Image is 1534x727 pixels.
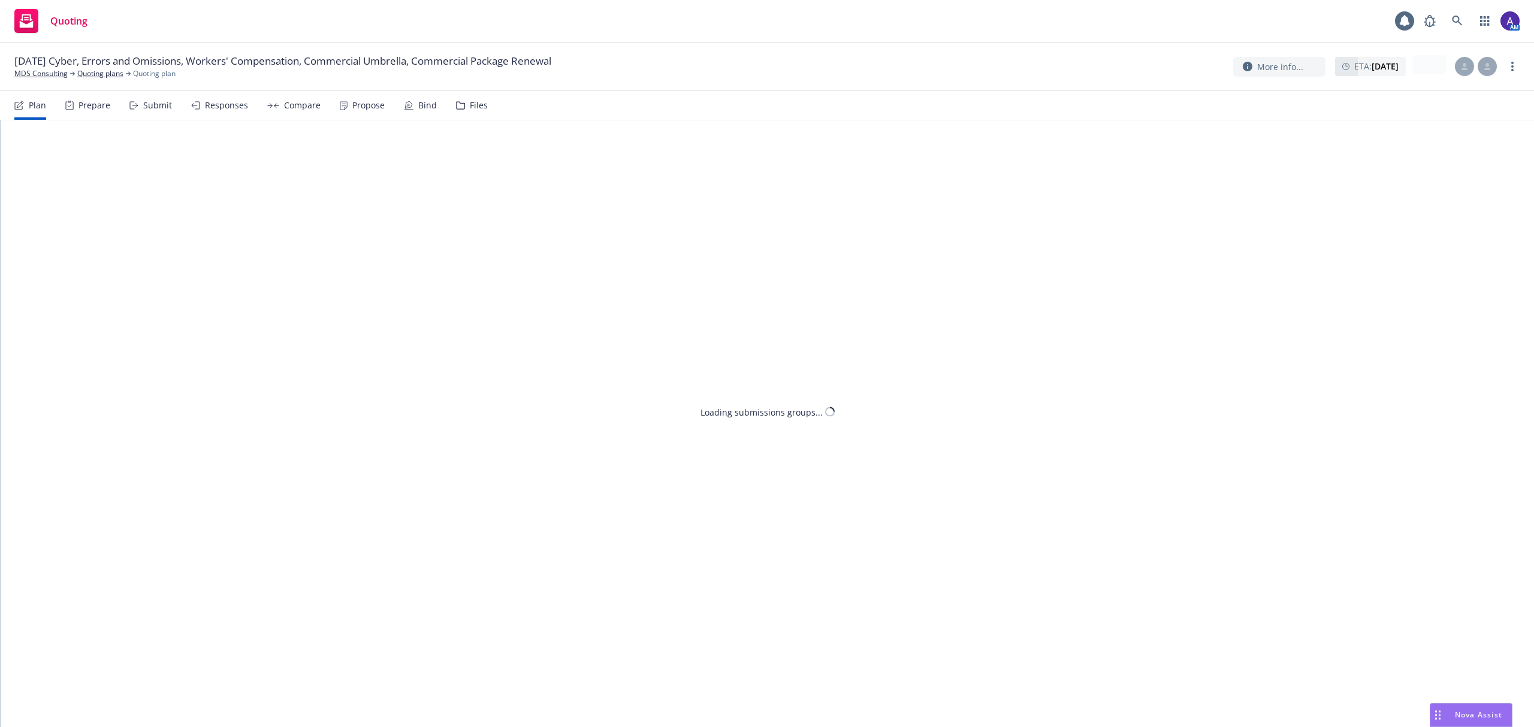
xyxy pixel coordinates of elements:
button: More info... [1233,57,1325,77]
a: Quoting [10,4,92,38]
div: Plan [29,101,46,110]
a: MDS Consulting [14,68,68,79]
strong: [DATE] [1372,60,1399,72]
a: Quoting plans [77,68,123,79]
div: Responses [205,101,248,110]
div: Compare [284,101,321,110]
div: Bind [418,101,437,110]
span: Quoting [50,16,87,26]
div: Loading submissions groups... [700,405,823,418]
a: Report a Bug [1418,9,1442,33]
div: Files [470,101,488,110]
button: Nova Assist [1430,703,1512,727]
span: [DATE] Cyber, Errors and Omissions, Workers' Compensation, Commercial Umbrella, Commercial Packag... [14,54,551,68]
a: Search [1445,9,1469,33]
a: Switch app [1473,9,1497,33]
div: Submit [143,101,172,110]
div: Drag to move [1430,704,1445,726]
span: Quoting plan [133,68,176,79]
span: More info... [1257,60,1303,73]
span: ETA : [1354,60,1399,72]
div: Propose [352,101,385,110]
a: more [1505,59,1520,74]
div: Prepare [78,101,110,110]
img: photo [1500,11,1520,31]
span: Nova Assist [1455,710,1502,720]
